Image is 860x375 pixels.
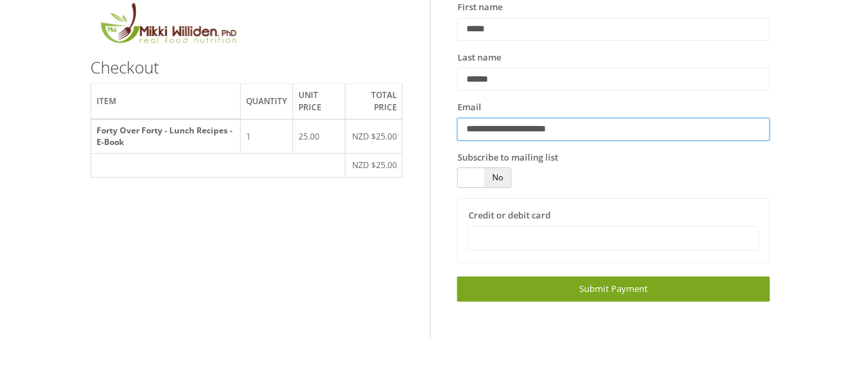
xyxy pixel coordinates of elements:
td: 25.00 [293,119,345,154]
th: Total price [345,84,402,119]
th: Forty Over Forty - Lunch Recipes - E-Book [90,119,240,154]
td: NZD $25.00 [345,154,402,177]
th: Unit price [293,84,345,119]
td: NZD $25.00 [345,119,402,154]
label: Last name [457,51,500,65]
th: Quantity [241,84,293,119]
a: Submit Payment [457,276,770,301]
h3: Checkout [90,59,403,76]
span: No [484,168,511,187]
th: Item [90,84,240,119]
label: Email [457,101,481,114]
label: Subscribe to mailing list [457,151,557,165]
td: 1 [241,119,293,154]
img: MikkiLogoMain.png [90,1,245,52]
label: Credit or debit card [468,209,550,223]
label: First name [457,1,502,14]
iframe: Secure card payment input frame [477,233,750,244]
